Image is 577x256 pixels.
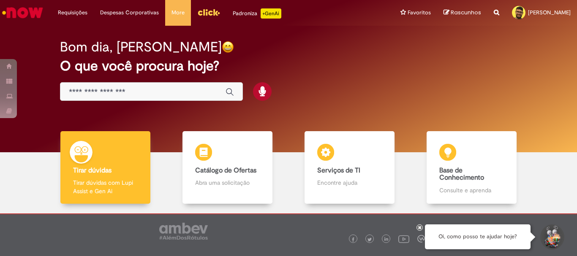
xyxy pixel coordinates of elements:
[444,9,481,17] a: Rascunhos
[425,224,531,249] div: Oi, como posso te ajudar hoje?
[398,233,409,244] img: logo_footer_youtube.png
[73,178,137,195] p: Tirar dúvidas com Lupi Assist e Gen Ai
[367,237,372,242] img: logo_footer_twitter.png
[44,131,166,204] a: Tirar dúvidas Tirar dúvidas com Lupi Assist e Gen Ai
[58,8,87,17] span: Requisições
[171,8,185,17] span: More
[351,237,355,242] img: logo_footer_facebook.png
[195,178,259,187] p: Abra uma solicitação
[411,131,533,204] a: Base de Conhecimento Consulte e aprenda
[100,8,159,17] span: Despesas Corporativas
[233,8,281,19] div: Padroniza
[528,9,571,16] span: [PERSON_NAME]
[73,166,112,175] b: Tirar dúvidas
[1,4,44,21] img: ServiceNow
[166,131,288,204] a: Catálogo de Ofertas Abra uma solicitação
[195,166,256,175] b: Catálogo de Ofertas
[408,8,431,17] span: Favoritos
[539,224,564,250] button: Iniciar Conversa de Suporte
[222,41,234,53] img: happy-face.png
[261,8,281,19] p: +GenAi
[439,186,504,194] p: Consulte e aprenda
[439,166,484,182] b: Base de Conhecimento
[317,178,381,187] p: Encontre ajuda
[417,235,425,243] img: logo_footer_workplace.png
[197,6,220,19] img: click_logo_yellow_360x200.png
[60,59,517,73] h2: O que você procura hoje?
[288,131,411,204] a: Serviços de TI Encontre ajuda
[159,223,208,240] img: logo_footer_ambev_rotulo_gray.png
[384,237,389,242] img: logo_footer_linkedin.png
[60,40,222,54] h2: Bom dia, [PERSON_NAME]
[451,8,481,16] span: Rascunhos
[317,166,360,175] b: Serviços de TI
